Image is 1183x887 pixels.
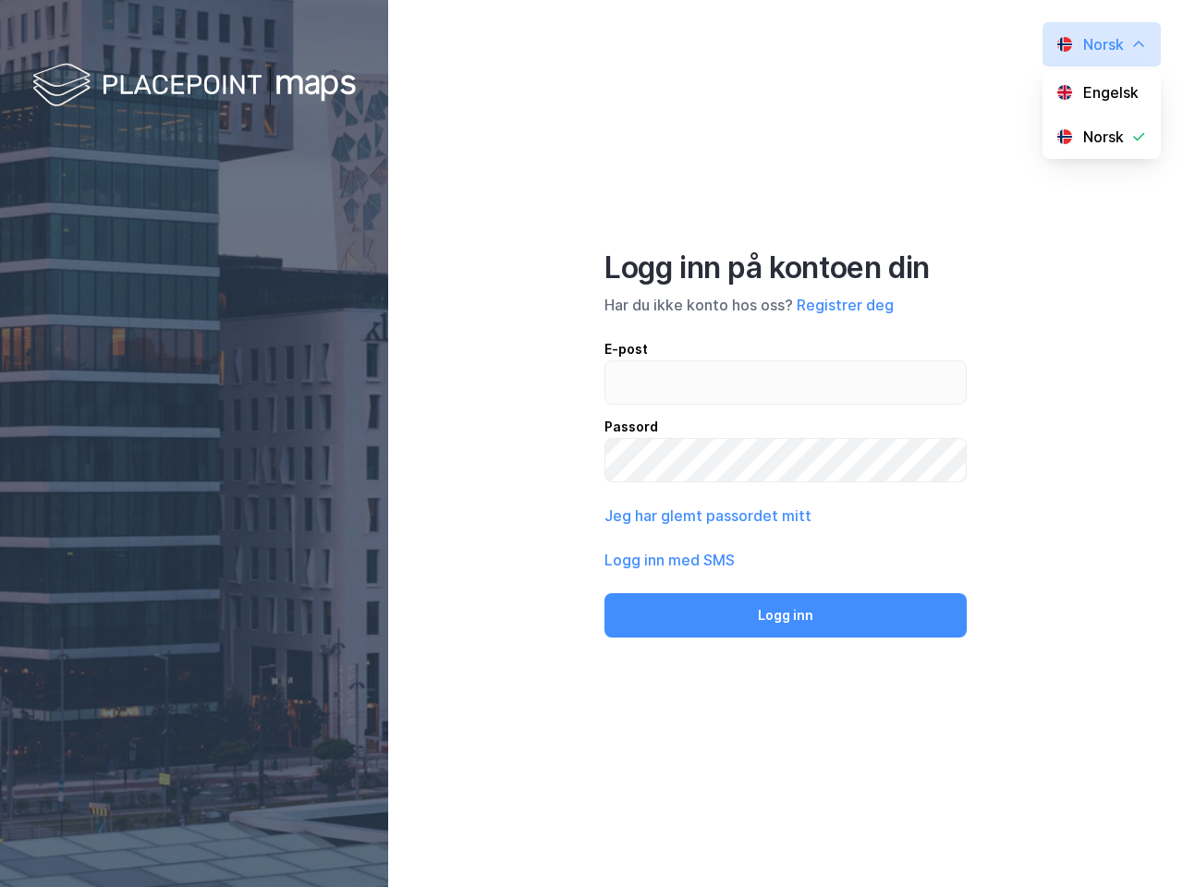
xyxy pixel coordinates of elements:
[604,504,811,527] button: Jeg har glemt passordet mitt
[1083,33,1124,55] div: Norsk
[1083,81,1139,103] div: Engelsk
[32,59,356,114] img: logo-white.f07954bde2210d2a523dddb988cd2aa7.svg
[604,338,967,360] div: E-post
[604,416,967,438] div: Passord
[797,294,894,316] button: Registrer deg
[1091,798,1183,887] iframe: Chat Widget
[604,249,967,286] div: Logg inn på kontoen din
[604,593,967,638] button: Logg inn
[1083,126,1124,148] div: Norsk
[604,549,735,571] button: Logg inn med SMS
[604,294,967,316] div: Har du ikke konto hos oss?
